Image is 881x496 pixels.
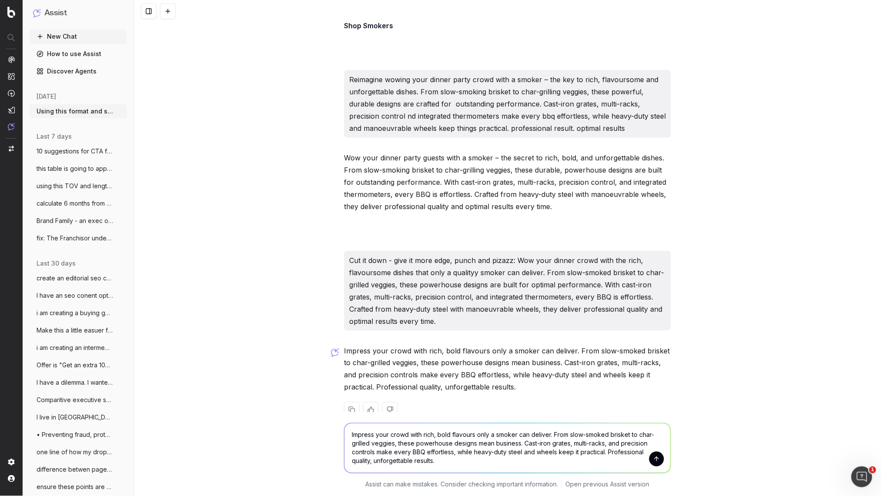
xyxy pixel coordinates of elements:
[30,289,127,303] button: I have an seo conent optimisation questi
[8,90,15,97] img: Activation
[37,326,113,335] span: Make this a little easuer for laymen to
[30,196,127,210] button: calculate 6 months from [DATE]
[33,7,123,19] button: Assist
[37,234,113,243] span: fix: The Franchisor understands that the
[30,104,127,118] button: Using this format and structure and tone
[37,164,113,173] span: this table is going to appear on a [PERSON_NAME]
[30,179,127,193] button: using this TOV and length: Cold snap? No
[30,231,127,245] button: fix: The Franchisor understands that the
[30,64,127,78] a: Discover Agents
[8,107,15,113] img: Studio
[30,410,127,424] button: I live in [GEOGRAPHIC_DATA] - shopping for a gif
[344,152,671,213] p: Wow your dinner party guests with a smoker – the secret to rich, bold, and unforgettable dishes. ...
[33,9,41,17] img: Assist
[349,254,666,327] p: Cut it down - give it more edge, punch and pizazz: Wow your dinner crowd with the rich, flavourso...
[8,123,15,130] img: Assist
[851,466,872,487] iframe: Intercom live chat
[344,345,671,393] p: Impress your crowd with rich, bold flavours only a smoker can deliver. From slow-smoked brisket t...
[8,475,15,482] img: My account
[331,348,339,357] img: Botify assist logo
[30,428,127,442] button: • Preventing fraud, protecting revenue,
[349,73,666,134] p: Reimagine wowing your dinner party crowd with a smoker – the key to rich, flavoursome and unforge...
[37,396,113,404] span: Comparitive executive summary brief: cre
[30,445,127,459] button: one line of how my dropship team protect
[37,430,113,439] span: • Preventing fraud, protecting revenue,
[8,56,15,63] img: Analytics
[37,199,113,208] span: calculate 6 months from [DATE]
[37,343,113,352] span: i am creating an intermediary category p
[37,378,113,387] span: I have a dilemma. I wanted a [DEMOGRAPHIC_DATA] door
[30,358,127,372] button: Offer is "Get an extra 10% off All Mobil
[30,271,127,285] button: create an editorial seo content framewor
[344,423,671,473] textarea: Impress your crowd with rich, bold flavours only a smoker can deliver. From slow-smoked brisket t...
[44,7,67,19] h1: Assist
[566,480,650,489] a: Open previous Assist version
[30,214,127,228] button: Brand Family - an exec overview: D AT T
[30,144,127,158] button: 10 suggestions for CTA for link to windo
[7,7,15,18] img: Botify logo
[37,448,113,456] span: one line of how my dropship team protect
[30,162,127,176] button: this table is going to appear on a [PERSON_NAME]
[37,413,113,422] span: I live in [GEOGRAPHIC_DATA] - shopping for a gif
[37,92,56,101] span: [DATE]
[37,291,113,300] span: I have an seo conent optimisation questi
[30,480,127,494] button: ensure these points are 'generally' touc
[30,463,127,476] button: difference betwen page title and h1
[30,323,127,337] button: Make this a little easuer for laymen to
[37,132,72,141] span: last 7 days
[37,309,113,317] span: i am creating a buying guidde content au
[37,107,113,116] span: Using this format and structure and tone
[30,341,127,355] button: i am creating an intermediary category p
[8,73,15,80] img: Intelligence
[37,259,76,268] span: last 30 days
[30,30,127,43] button: New Chat
[37,465,113,474] span: difference betwen page title and h1
[30,47,127,61] a: How to use Assist
[30,376,127,389] button: I have a dilemma. I wanted a [DEMOGRAPHIC_DATA] door
[37,182,113,190] span: using this TOV and length: Cold snap? No
[869,466,876,473] span: 1
[37,216,113,225] span: Brand Family - an exec overview: D AT T
[344,21,393,30] strong: Shop Smokers
[37,147,113,156] span: 10 suggestions for CTA for link to windo
[30,306,127,320] button: i am creating a buying guidde content au
[37,361,113,370] span: Offer is "Get an extra 10% off All Mobil
[366,480,558,489] p: Assist can make mistakes. Consider checking important information.
[8,459,15,466] img: Setting
[37,274,113,283] span: create an editorial seo content framewor
[30,393,127,407] button: Comparitive executive summary brief: cre
[37,483,113,491] span: ensure these points are 'generally' touc
[9,146,14,152] img: Switch project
